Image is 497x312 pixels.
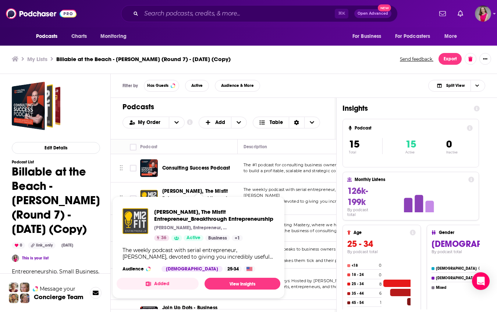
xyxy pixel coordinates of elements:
div: [DEMOGRAPHIC_DATA] [161,266,223,272]
h3: Podcast List [12,160,100,164]
img: Barbara Profile [20,294,29,303]
h4: Monthly Listens [355,177,465,182]
a: Dave Lukas, The Misfit Entrepreneur_Breakthrough Entrepreneurship [123,208,148,234]
span: interviews top experts, entrepreneurs, and though [244,284,346,289]
h4: 6 [379,291,381,296]
img: Amy Rasdal [12,255,19,262]
a: My Lists [27,56,47,63]
input: Search podcasts, credits, & more... [141,8,335,19]
div: Podcast [140,142,157,151]
h4: 8 [379,282,381,287]
button: Active [185,80,209,92]
span: Welcome to Consulting Mastery, where we help B2B [244,222,352,227]
div: Search podcasts, credits, & more... [121,5,398,22]
button: Show More Button [479,53,491,65]
h4: By podcast total [347,249,416,254]
h3: Billable at the Beach - [PERSON_NAME] (Round 7) - [DATE] (Copy) [56,56,231,63]
button: Move [119,163,124,174]
a: Show notifications dropdown [455,7,466,20]
span: Audience & More [221,84,254,88]
span: The #1 podcast for consulting business owners who want [244,162,360,167]
h4: 35 - 44 [352,291,378,296]
h4: 0 [379,263,381,268]
a: This is your list [22,256,49,260]
img: Dave Lukas, The Misfit Entrepreneur_Breakthrough Entrepreneurship [140,190,158,208]
a: Active [184,235,203,241]
a: Consulting Success Podcast [162,164,230,172]
img: Consulting Success Podcast [140,159,158,177]
span: [PERSON_NAME] speaks to business owners and entrepreneurs, [244,247,344,258]
button: Send feedback. [398,56,436,62]
span: My Order [138,120,163,125]
a: Dave Lukas, The Misfit Entrepreneur_Breakthrough Entrepreneurship [154,208,274,222]
h3: Filter by [123,83,138,88]
h4: 18 - 24 [352,273,377,277]
h4: Mixed [436,286,477,290]
div: Open Intercom Messenger [472,272,490,290]
span: Toggle select row [130,165,136,171]
span: finding out what makes them tick and their plans [244,258,345,263]
span: Consulting Success Podcast [162,165,230,171]
h1: Podcasts [123,102,319,111]
a: Show notifications dropdown [436,7,449,20]
h4: <18 [352,263,377,268]
span: 15 [405,138,416,150]
button: open menu [95,29,136,43]
a: Billable at the Beach - Amy Rasdal (Round 7) - Sept. 10, 2025 (Copy) [12,82,60,130]
span: 126k-199k [347,185,368,208]
span: The weekly podcast with serial entrepreneur, [PERSON_NAME] [244,187,336,198]
div: link_only [28,242,56,249]
h2: Choose View [428,80,485,92]
span: Split View [446,84,465,88]
span: to build a profitable, scalable and strategic consul [244,168,344,173]
h4: 25 - 34 [352,282,378,286]
span: Add [215,120,225,125]
span: New [378,4,391,11]
span: Open Advanced [358,12,388,15]
h2: + Add [199,117,247,128]
button: Has Guests [144,80,179,92]
h4: Podcast [355,125,464,131]
a: [PERSON_NAME], The Misfit Entrepreneur_Breakthrough Entrepreneurship [162,188,235,210]
button: Choose View [253,117,320,128]
span: For Podcasters [395,31,430,42]
h1: Insights [342,104,468,113]
span: [PERSON_NAME], devoted to giving you incredibly useful and [244,199,362,210]
span: 36 [161,234,166,242]
div: 0 [12,242,25,249]
a: Charts [67,29,92,43]
span: Message your [40,285,75,292]
a: View Insights [205,278,280,290]
a: Podchaser - Follow, Share and Rate Podcasts [6,7,77,21]
h3: Concierge Team [34,293,84,301]
button: Audience & More [215,80,260,92]
h3: Audience [123,266,156,272]
span: [PERSON_NAME], The Misfit Entrepreneur_Breakthrough Entrepreneurship [162,188,229,209]
button: open menu [439,29,466,43]
h4: 0 [379,273,381,277]
button: open menu [31,29,67,43]
span: Podcasts [36,31,58,42]
span: Has Guests [147,84,168,88]
h4: [DEMOGRAPHIC_DATA] [436,276,477,280]
p: [PERSON_NAME], Entrepreneur, Author, Investor [154,225,228,231]
button: Added [117,278,199,290]
div: [DATE] [58,242,76,248]
p: Total [349,150,382,154]
h3: 25 - 34 [347,238,416,249]
span: ⌘ K [335,9,348,18]
h4: [DEMOGRAPHIC_DATA] [436,266,477,271]
span: Monitoring [100,31,127,42]
h4: 6 [478,266,480,271]
div: Sort Direction [289,117,304,128]
div: The weekly podcast with serial entrepreneur, [PERSON_NAME], devoted to giving you incredibly usef... [123,247,274,260]
span: Table [270,120,283,125]
a: Business [205,235,230,241]
span: consultants master the business of consulting. Joi [244,228,345,233]
button: open menu [169,117,184,128]
p: Inactive [446,150,458,154]
h2: Choose List sort [123,117,185,128]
